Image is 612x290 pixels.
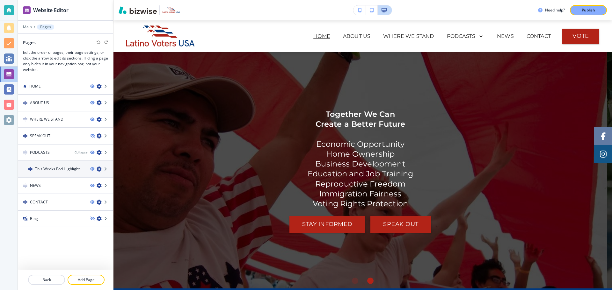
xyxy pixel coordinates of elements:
[163,7,180,13] img: Your Logo
[18,95,113,111] div: DragABOUT US
[119,6,157,14] img: Bizwise Logo
[308,169,413,179] p: Education and Job Training
[308,139,413,149] p: Economic Opportunity
[28,167,33,171] img: Drag
[23,183,27,188] img: Drag
[30,100,49,106] h4: ABOUT US
[545,7,565,13] h3: Need help?
[18,194,113,211] div: DragCONTACT
[30,216,38,222] h4: Blog
[29,277,64,283] p: Back
[28,275,65,285] button: Back
[18,161,113,178] div: DragThis Weeks Pod Highlight
[594,145,612,163] a: Social media link to instagram account
[23,101,27,105] img: Drag
[23,25,32,29] button: Main
[370,216,431,233] button: SPEAK OUT
[447,32,475,40] p: PODCASTS
[18,145,113,178] div: DragPODCASTSCollapseDragThis Weeks Pod Highlight
[23,200,27,204] img: Drag
[383,32,434,40] p: WHERE WE STAND
[23,39,36,46] h2: Pages
[18,78,113,95] div: HOME
[75,150,88,155] button: Collapse
[594,127,612,145] a: Social media link to facebook account
[18,111,113,128] div: DragWHERE WE STAND
[289,216,365,233] button: STAY INFORMED
[23,6,31,14] img: editor icon
[326,110,395,119] strong: Together We Can
[363,273,378,288] li: Go to slide 2
[308,199,413,209] p: Voting Rights Protection
[30,150,50,155] h4: PODCASTS
[33,6,69,14] h2: Website Editor
[35,166,80,172] h4: This Weeks Pod Highlight
[29,83,41,89] h4: HOME
[30,183,41,188] h4: NEWS
[23,50,108,73] h3: Edit the order of pages, their page settings, or click the arrow to edit its sections. Hiding a p...
[18,211,113,227] div: BlogBlog
[308,159,413,169] p: Business Development
[37,25,54,30] button: Pages
[23,150,27,155] img: Drag
[570,5,607,15] button: Publish
[497,32,514,40] p: NEWS
[126,23,194,49] img: Targeted Technologies
[582,7,595,13] p: Publish
[30,117,63,122] h4: WHERE WE STAND
[30,133,50,139] h4: SPEAK OUT
[40,25,51,29] p: Pages
[527,32,551,40] p: CONTACT
[23,134,27,138] img: Drag
[68,277,104,283] p: Add Page
[308,179,413,189] p: Reproductive Freedom
[23,117,27,122] img: Drag
[23,216,27,221] img: Blog
[308,149,413,159] p: Home Ownership
[68,275,105,285] button: Add Page
[308,189,413,199] p: Immigration Fairness
[347,273,363,288] li: Go to slide 1
[562,29,599,44] a: VOTE
[18,128,113,145] div: DragSPEAK OUT
[343,32,370,40] p: ABOUT US
[18,178,113,194] div: DragNEWS
[316,119,405,129] strong: Create a Better Future
[30,199,48,205] h4: CONTACT
[313,32,330,40] p: HOME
